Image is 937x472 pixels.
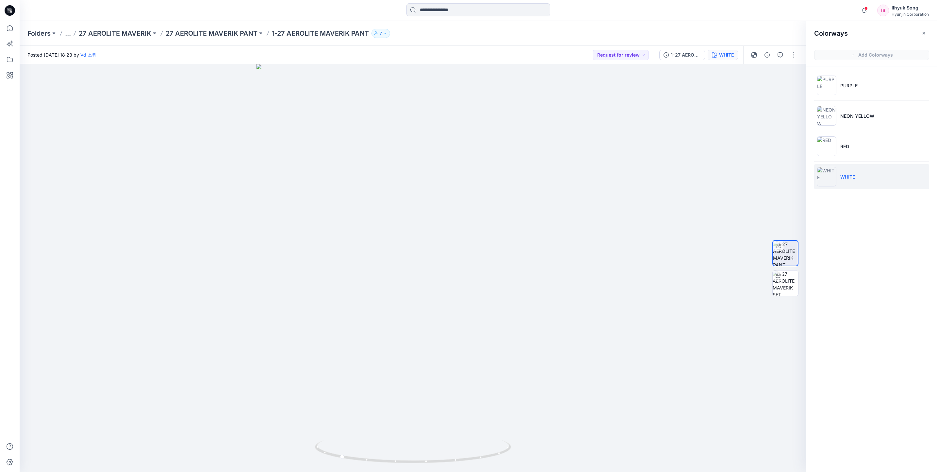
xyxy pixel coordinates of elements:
button: ... [65,29,71,38]
p: 7 [380,30,382,37]
button: WHITE [708,50,738,60]
img: RED [817,136,836,156]
a: 27 AEROLITE MAVERIK PANT [166,29,257,38]
h2: Colorways [814,29,848,37]
img: PURPLE [817,76,836,95]
div: Hyunjin Corporation [892,12,929,17]
button: 1-27 AEROLITE MAVERIK PANT [659,50,705,60]
p: WHITE [840,173,855,180]
p: NEON YELLOW [840,113,874,119]
a: 27 AEROLITE MAVERIK [79,29,151,38]
a: Vd 소팀 [80,52,97,58]
p: 1-27 AEROLITE MAVERIK PANT [272,29,369,38]
p: RED [840,143,849,150]
button: Details [762,50,772,60]
img: 1-27 AEROLITE MAVERIK PANT [773,241,798,266]
div: WHITE [719,51,734,59]
div: Ilhyuk Song [892,4,929,12]
div: IS [877,5,889,16]
span: Posted [DATE] 18:23 by [27,51,97,58]
a: Folders [27,29,51,38]
p: PURPLE [840,82,858,89]
img: NEON YELLOW [817,106,836,126]
img: 1-27 AEROLITE MAVERIK SET [773,271,798,296]
img: WHITE [817,167,836,186]
button: 7 [371,29,390,38]
div: 1-27 AEROLITE MAVERIK PANT [671,51,701,59]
